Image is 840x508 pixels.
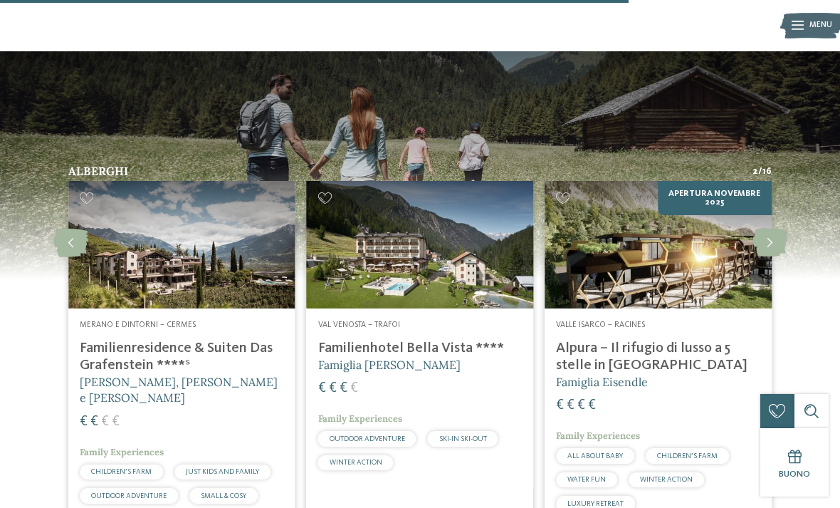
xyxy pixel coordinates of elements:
[640,476,693,483] span: WINTER ACTION
[588,398,596,413] span: €
[112,415,120,429] span: €
[758,165,762,178] span: /
[68,181,295,309] img: Hotel per neonati in Alto Adige per una vacanza di relax
[91,468,152,475] span: CHILDREN’S FARM
[318,340,523,357] h4: Familienhotel Bella Vista ****
[307,181,534,309] img: Hotel per neonati in Alto Adige per una vacanza di relax
[752,165,758,178] span: 2
[556,430,640,442] span: Family Experiences
[350,381,358,395] span: €
[657,452,718,460] span: CHILDREN’S FARM
[556,398,564,413] span: €
[567,500,624,507] span: LUXURY RETREAT
[330,459,382,466] span: WINTER ACTION
[439,435,487,442] span: SKI-IN SKI-OUT
[556,321,645,329] span: Valle Isarco – Racines
[90,415,98,429] span: €
[80,415,88,429] span: €
[556,375,648,389] span: Famiglia Eisendle
[80,375,278,405] span: [PERSON_NAME], [PERSON_NAME] e [PERSON_NAME]
[318,413,402,425] span: Family Experiences
[760,428,829,497] a: Buono
[567,398,574,413] span: €
[330,435,405,442] span: OUTDOOR ADVENTURE
[329,381,337,395] span: €
[318,321,400,329] span: Val Venosta – Trafoi
[186,468,259,475] span: JUST KIDS AND FAMILY
[762,165,772,178] span: 16
[80,340,284,374] h4: Familienresidence & Suiten Das Grafenstein ****ˢ
[91,492,167,499] span: OUTDOOR ADVENTURE
[68,164,128,178] span: Alberghi
[567,452,623,460] span: ALL ABOUT BABY
[80,321,196,329] span: Merano e dintorni – Cermes
[779,470,810,479] span: Buono
[545,181,772,309] img: Hotel per neonati in Alto Adige per una vacanza di relax
[556,340,760,374] h4: Alpura – Il rifugio di lusso a 5 stelle in [GEOGRAPHIC_DATA]
[80,446,164,458] span: Family Experiences
[318,358,461,372] span: Famiglia [PERSON_NAME]
[577,398,585,413] span: €
[201,492,246,499] span: SMALL & COSY
[318,381,326,395] span: €
[340,381,347,395] span: €
[567,476,606,483] span: WATER FUN
[101,415,109,429] span: €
